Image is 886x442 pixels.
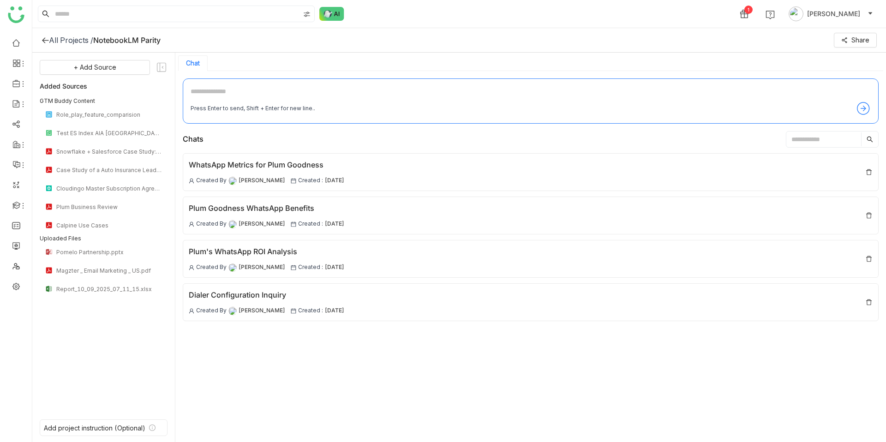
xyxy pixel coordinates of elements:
button: [PERSON_NAME] [787,6,875,21]
div: All Projects / [49,36,93,45]
div: Calpine Use Cases [56,222,162,229]
img: pdf.svg [45,203,53,210]
div: Cloudingo Master Subscription Agreement New [56,185,162,192]
img: 61307121755ca5673e314e4d [228,177,237,185]
div: Role_play_feature_comparision [56,111,162,118]
img: pdf.svg [45,221,53,229]
img: delete.svg [865,299,873,306]
span: + Add Source [74,62,116,72]
div: GTM Buddy Content [40,97,168,105]
span: Created By [196,220,227,228]
span: Created : [298,176,323,185]
div: Added Sources [40,80,168,91]
img: 61307121755ca5673e314e4d [228,220,237,228]
div: Plum Goodness WhatsApp Benefits [189,203,344,214]
div: Report_10_09_2025_07_11_15.xlsx [56,286,162,293]
div: Case Study of a Auto Insurance Leader: Project [56,167,162,173]
span: Created By [196,306,227,315]
img: pdf.svg [45,148,53,155]
span: [DATE] [325,306,344,315]
img: ask-buddy-normal.svg [319,7,344,21]
span: [PERSON_NAME] [239,220,285,228]
div: WhatsApp Metrics for Plum Goodness [189,159,344,171]
div: 1 [744,6,753,14]
span: Share [851,35,869,45]
button: + Add Source [40,60,150,75]
span: [PERSON_NAME] [239,263,285,272]
div: Press Enter to send, Shift + Enter for new line.. [191,104,315,113]
span: [PERSON_NAME] [807,9,860,19]
span: Created : [298,263,323,272]
img: article.svg [45,185,53,192]
div: Dialer Configuration Inquiry [189,289,344,301]
div: Chats [183,133,204,145]
img: 61307121755ca5673e314e4d [228,263,237,272]
img: search-type.svg [303,11,311,18]
div: Plum Business Review [56,203,162,210]
div: Add project instruction (Optional) [44,424,145,432]
img: pdf.svg [45,166,53,173]
div: NotebookLM Parity [93,36,161,45]
div: Magzter _ Email Marketing _ US.pdf [56,267,162,274]
div: Snowflake + Salesforce Case Study: Project [56,148,162,155]
img: 61307121755ca5673e314e4d [228,307,237,315]
div: Plum's WhatsApp ROI Analysis [189,246,344,257]
span: Created : [298,220,323,228]
button: Share [834,33,877,48]
span: [DATE] [325,176,344,185]
img: delete.svg [865,168,873,176]
img: help.svg [766,10,775,19]
img: pptx.svg [45,248,53,256]
span: Created By [196,263,227,272]
div: Test ES Index AIA [GEOGRAPHIC_DATA] [56,130,162,137]
img: delete.svg [865,212,873,219]
img: pdf.svg [45,267,53,274]
img: logo [8,6,24,23]
img: delete.svg [865,255,873,263]
span: [PERSON_NAME] [239,176,285,185]
div: Uploaded Files [40,234,168,243]
img: avatar [789,6,803,21]
span: [DATE] [325,263,344,272]
img: paper.svg [45,129,53,137]
img: xlsx.svg [45,285,53,293]
span: Created By [196,176,227,185]
span: [DATE] [325,220,344,228]
span: Created : [298,306,323,315]
img: png.svg [45,111,53,118]
button: Chat [186,60,200,67]
div: Pomelo Partnership.pptx [56,249,162,256]
span: [PERSON_NAME] [239,306,285,315]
